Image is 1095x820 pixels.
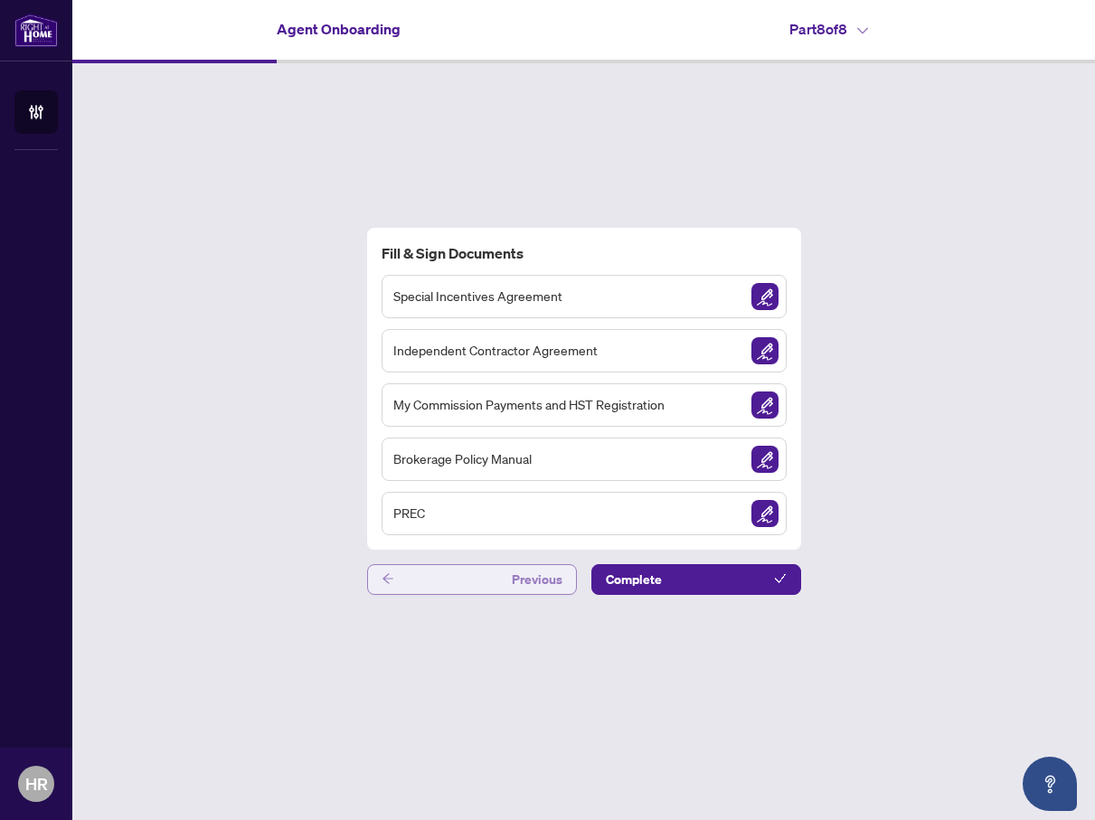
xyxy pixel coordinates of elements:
[25,771,48,796] span: HR
[393,340,598,361] span: Independent Contractor Agreement
[591,564,801,595] button: Complete
[751,283,779,310] img: Sign Document
[382,242,787,264] h4: Fill & Sign Documents
[751,391,779,419] img: Sign Document
[382,572,394,585] span: arrow-left
[751,337,779,364] img: Sign Document
[774,572,787,585] span: check
[751,500,779,527] img: Sign Document
[751,446,779,473] img: Sign Document
[393,394,665,415] span: My Commission Payments and HST Registration
[393,448,532,469] span: Brokerage Policy Manual
[512,565,562,594] span: Previous
[606,565,662,594] span: Complete
[1023,757,1077,811] button: Open asap
[14,14,58,47] img: logo
[393,503,425,523] span: PREC
[277,18,401,40] h4: Agent Onboarding
[789,18,868,40] h4: Part 8 of 8
[367,564,577,595] button: Previous
[393,286,562,306] span: Special Incentives Agreement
